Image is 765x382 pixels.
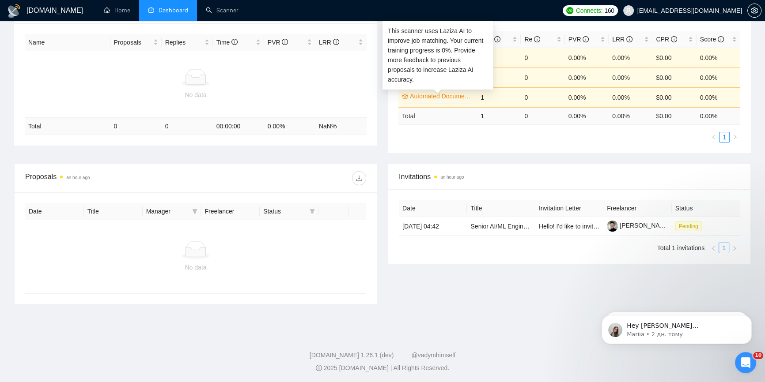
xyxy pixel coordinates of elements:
li: Next Page [730,132,740,142]
span: info-circle [494,36,500,42]
th: Title [84,203,143,220]
th: Replies [162,34,213,51]
th: Proposals [110,34,162,51]
span: LRR [319,39,339,46]
td: 0.00% [697,87,740,107]
td: [DATE] 04:42 [399,217,467,236]
span: right [732,246,737,251]
span: Connects: [576,6,602,15]
span: Replies [165,37,203,47]
span: LRR [612,36,632,43]
span: Re [524,36,540,43]
button: download [352,171,366,185]
span: 160 [604,6,614,15]
span: info-circle [626,36,632,42]
img: upwork-logo.png [566,7,573,14]
button: setting [747,4,761,18]
li: 1 [719,243,729,253]
span: info-circle [282,39,288,45]
span: info-circle [671,36,677,42]
td: $0.00 [652,67,696,87]
span: crown [402,93,408,99]
td: Senior AI/ML Engineer: Build an AI System That Thinks Like a Patent Attorney [467,217,535,236]
span: filter [192,209,197,214]
span: filter [310,209,315,214]
td: 0 [110,118,162,135]
th: Status [672,200,740,217]
button: left [708,132,719,142]
div: This scanner uses Laziza AI to improve job matching. Your current training progress is 0 %. Provi... [388,26,488,84]
a: 1 [719,243,729,253]
td: $0.00 [652,48,696,67]
span: left [711,135,716,140]
td: 0 [521,67,564,87]
td: 0.00% [565,87,609,107]
button: right [729,243,740,253]
td: 0 [521,48,564,67]
td: 0.00% [697,67,740,87]
span: Proposals [114,37,151,47]
td: 0.00% [565,67,609,87]
span: PVR [568,36,589,43]
th: Name [25,34,110,51]
td: NaN % [315,118,367,135]
td: Total [398,107,477,124]
span: CPR [656,36,677,43]
a: setting [747,7,761,14]
td: 1 [477,87,521,107]
div: Proposals [25,171,196,185]
a: Automated Document Processing [410,91,472,101]
td: 0 [521,107,564,124]
span: copyright [316,365,322,371]
span: info-circle [534,36,540,42]
li: Total 1 invitations [657,243,704,253]
a: @vadymhimself [411,352,455,359]
li: Previous Page [708,243,719,253]
td: 1 [477,107,521,124]
a: homeHome [104,7,130,14]
span: Status [263,206,306,216]
button: right [730,132,740,142]
th: Freelancer [603,200,671,217]
a: [DOMAIN_NAME] 1.26.1 (dev) [310,352,394,359]
span: PVR [268,39,288,46]
th: Freelancer [201,203,260,220]
td: 0.00 % [264,118,315,135]
a: Pending [675,222,705,229]
th: Title [467,200,535,217]
span: right [732,135,738,140]
time: an hour ago [66,175,90,180]
span: Time [216,39,238,46]
time: an hour ago [440,175,464,180]
th: Invitation Letter [535,200,603,217]
span: info-circle [718,36,724,42]
td: $ 0.00 [652,107,696,124]
li: 1 [719,132,730,142]
td: 0.00 % [697,107,740,124]
th: Manager [143,203,201,220]
span: info-circle [583,36,589,42]
li: Previous Page [708,132,719,142]
span: 10 [753,352,763,359]
td: 0 [477,67,521,87]
td: 0.00% [609,48,652,67]
td: 0 [162,118,213,135]
img: logo [7,4,21,18]
span: dashboard [148,7,154,13]
td: $0.00 [652,87,696,107]
span: user [625,7,632,14]
td: 0.00% [565,48,609,67]
td: 0 [521,87,564,107]
span: filter [308,205,317,218]
span: download [352,175,366,182]
iframe: Intercom notifications повідомлення [588,296,765,358]
img: c1h3_ABWfiZ8vSSYqO92aZhenu0wkEgYXoMpnFHMNc9Tj5AhixlC0nlfvG6Vgja2xj [607,221,618,232]
li: Next Page [729,243,740,253]
td: 0.00% [609,87,652,107]
a: 1 [720,132,729,142]
span: info-circle [333,39,339,45]
td: Total [25,118,110,135]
